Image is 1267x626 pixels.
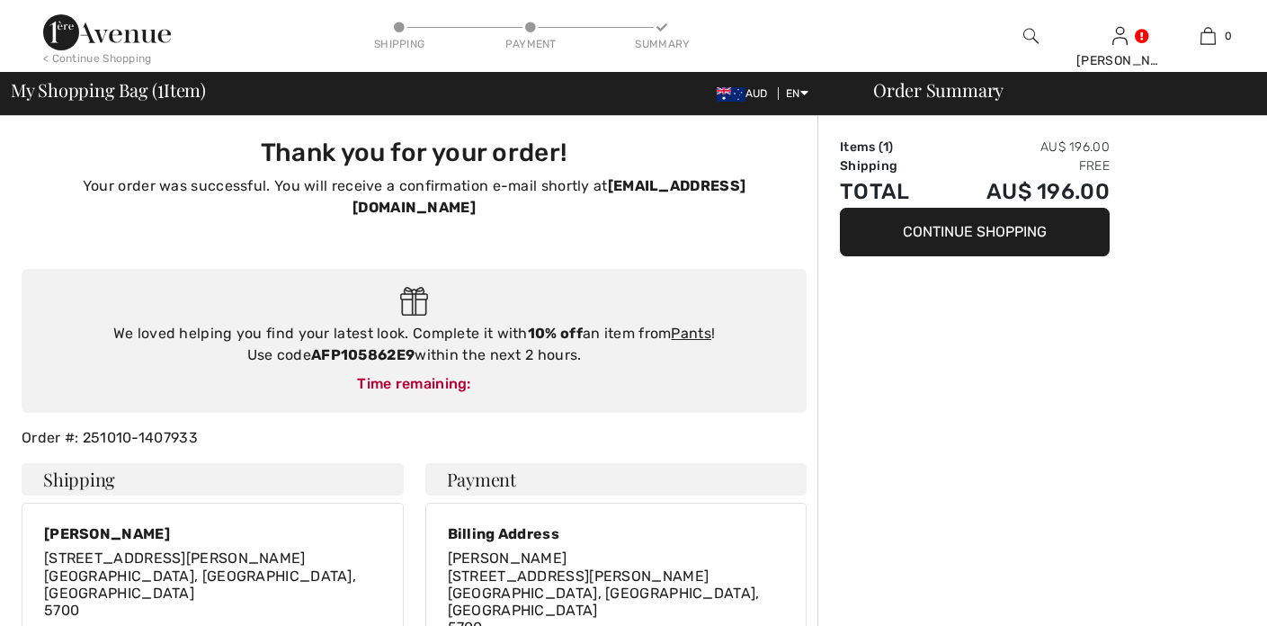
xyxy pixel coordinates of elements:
[157,76,164,100] span: 1
[852,81,1256,99] div: Order Summary
[883,139,888,155] span: 1
[32,138,796,168] h3: Thank you for your order!
[40,323,789,366] div: We loved helping you find your latest look. Complete it with an item from ! Use code within the n...
[937,175,1110,208] td: AU$ 196.00
[400,287,428,317] img: Gift.svg
[504,36,558,52] div: Payment
[11,427,817,449] div: Order #: 251010-1407933
[1164,25,1252,47] a: 0
[1023,25,1039,47] img: search the website
[43,14,171,50] img: 1ère Avenue
[372,36,426,52] div: Shipping
[1112,25,1128,47] img: My Info
[352,177,745,216] strong: [EMAIL_ADDRESS][DOMAIN_NAME]
[717,87,745,102] img: Australian Dollar
[840,175,937,208] td: Total
[528,325,583,342] strong: 10% off
[717,87,775,100] span: AUD
[937,138,1110,156] td: AU$ 196.00
[425,463,807,496] h4: Payment
[1200,25,1216,47] img: My Bag
[311,346,415,363] strong: AFP105862E9
[44,525,381,542] div: [PERSON_NAME]
[40,373,789,395] div: Time remaining:
[1112,27,1128,44] a: Sign In
[840,138,937,156] td: Items ( )
[448,525,785,542] div: Billing Address
[32,175,796,219] p: Your order was successful. You will receive a confirmation e-mail shortly at
[671,325,711,342] a: Pants
[448,550,567,567] span: [PERSON_NAME]
[840,156,937,175] td: Shipping
[635,36,689,52] div: Summary
[43,50,152,67] div: < Continue Shopping
[44,550,356,619] span: [STREET_ADDRESS][PERSON_NAME] [GEOGRAPHIC_DATA], [GEOGRAPHIC_DATA], [GEOGRAPHIC_DATA] 5700
[11,81,206,99] span: My Shopping Bag ( Item)
[786,87,808,100] span: EN
[22,463,404,496] h4: Shipping
[937,156,1110,175] td: Free
[840,208,1110,256] button: Continue Shopping
[1225,28,1232,44] span: 0
[1076,51,1164,70] div: [PERSON_NAME]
